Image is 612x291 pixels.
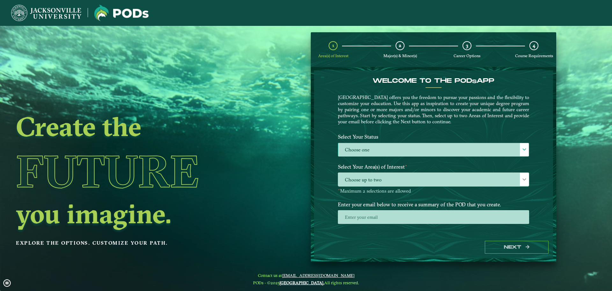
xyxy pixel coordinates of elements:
[11,5,81,21] img: Jacksonville University logo
[333,131,534,143] label: Select Your Status
[333,198,534,210] label: Enter your email below to receive a summary of the POD that you create.
[338,173,529,187] span: Choose up to two
[253,280,359,285] span: PODs - ©2025 All rights reserved.
[515,53,553,58] span: Course Requirements
[253,273,359,278] span: Contact us at
[472,79,477,85] sub: s
[318,53,348,58] span: Area(s) of Interest
[16,200,259,227] h2: you imagine.
[466,42,468,49] span: 3
[485,241,549,254] button: Next
[280,280,324,285] a: [GEOGRAPHIC_DATA].
[338,210,529,224] input: Enter your email
[533,42,535,49] span: 4
[94,5,149,21] img: Jacksonville University logo
[454,53,480,58] span: Career Options
[16,142,259,200] h1: Future
[16,113,259,140] h2: Create the
[383,53,417,58] span: Major(s) & Minor(s)
[333,161,534,173] label: Select Your Area(s) of Interest
[332,42,334,49] span: 1
[16,238,259,248] p: Explore the options. Customize your path.
[338,188,529,194] p: Maximum 2 selections are allowed
[282,273,354,278] a: [EMAIL_ADDRESS][DOMAIN_NAME]
[338,77,529,85] h4: Welcome to the POD app
[405,163,407,168] sup: ⋆
[338,187,340,192] sup: ⋆
[338,143,529,157] label: Choose one
[338,94,529,125] p: [GEOGRAPHIC_DATA] offers you the freedom to pursue your passions and the flexibility to customize...
[399,42,401,49] span: 2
